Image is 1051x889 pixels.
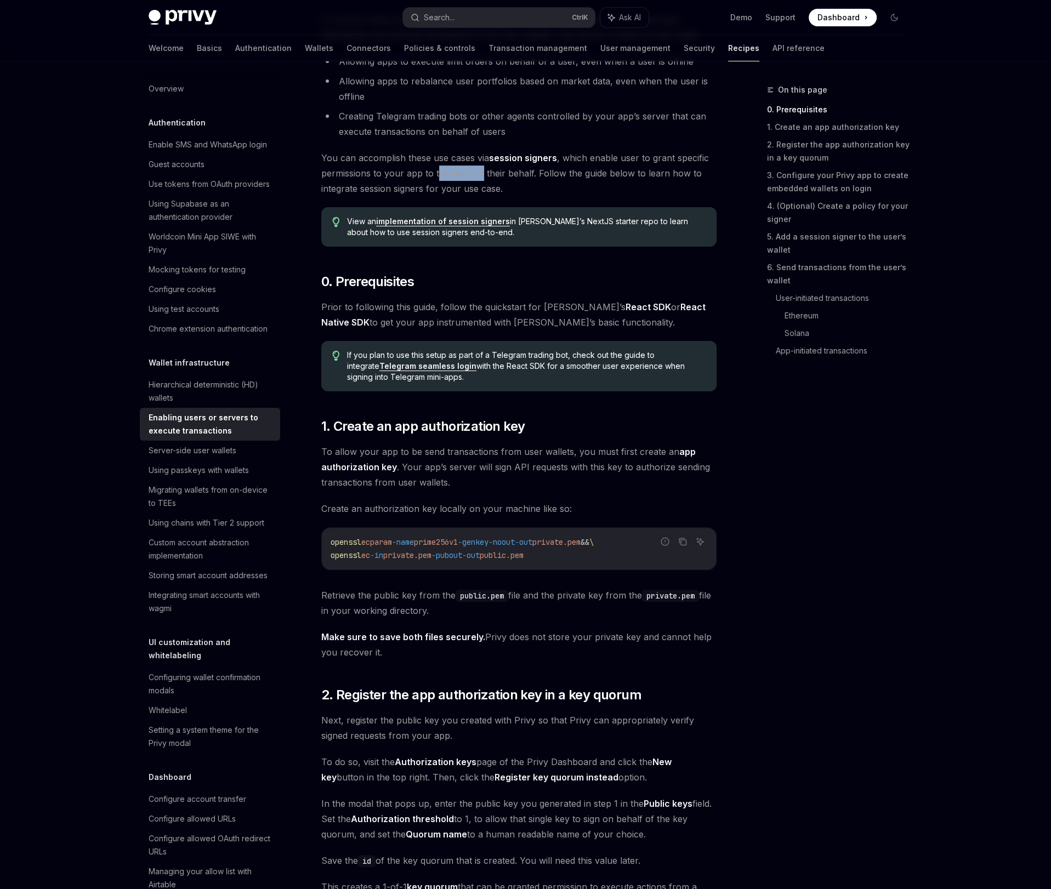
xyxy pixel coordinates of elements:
span: 2. Register the app authorization key in a key quorum [321,686,641,704]
a: Configure account transfer [140,789,280,809]
span: ec [361,550,370,560]
a: Guest accounts [140,155,280,174]
a: Basics [197,35,222,61]
a: 4. (Optional) Create a policy for your signer [767,197,912,228]
strong: Authorization threshold [351,813,454,824]
a: User management [600,35,671,61]
div: Worldcoin Mini App SIWE with Privy [149,230,274,257]
a: Chrome extension authentication [140,319,280,339]
div: Mocking tokens for testing [149,263,246,276]
a: 5. Add a session signer to the user’s wallet [767,228,912,259]
button: Report incorrect code [658,534,672,549]
a: implementation of session signers [376,216,510,226]
span: -out [462,550,480,560]
a: Policies & controls [404,35,475,61]
a: Migrating wallets from on-device to TEEs [140,480,280,513]
a: Authorization keys [395,756,476,768]
div: Configure allowed URLs [149,812,236,825]
li: Allowing apps to rebalance user portfolios based on market data, even when the user is offline [321,73,717,104]
span: If you plan to use this setup as part of a Telegram trading bot, check out the guide to integrate... [347,350,705,383]
a: Using passkeys with wallets [140,460,280,480]
div: Chrome extension authentication [149,322,268,335]
div: Storing smart account addresses [149,569,268,582]
div: Guest accounts [149,158,204,171]
a: Using Supabase as an authentication provider [140,194,280,227]
a: Configuring wallet confirmation modals [140,668,280,700]
img: dark logo [149,10,217,25]
span: Next, register the public key you created with Privy so that Privy can appropriately verify signe... [321,713,717,743]
a: Storing smart account addresses [140,566,280,585]
a: Setting a system theme for the Privy modal [140,720,280,753]
a: API reference [772,35,825,61]
span: openssl [331,537,361,547]
a: Enable SMS and WhatsApp login [140,135,280,155]
span: \ [589,537,594,547]
a: session signers [489,152,557,164]
div: Using Supabase as an authentication provider [149,197,274,224]
a: Connectors [346,35,391,61]
li: Creating Telegram trading bots or other agents controlled by your app’s server that can execute t... [321,109,717,139]
a: Wallets [305,35,333,61]
a: Solana [785,324,912,342]
h5: Dashboard [149,771,191,784]
a: Demo [730,12,752,23]
a: Recipes [728,35,759,61]
span: -in [370,550,383,560]
a: 2. Register the app authorization key in a key quorum [767,136,912,167]
button: Ask AI [600,8,649,27]
span: 0. Prerequisites [321,273,414,290]
span: Ctrl K [572,13,588,22]
h5: UI customization and whitelabeling [149,636,280,662]
a: 0. Prerequisites [767,101,912,118]
svg: Tip [332,217,340,227]
code: public.pem [456,590,508,602]
span: Retrieve the public key from the file and the private key from the file in your working directory. [321,588,717,618]
a: Server-side user wallets [140,441,280,460]
span: View an in [PERSON_NAME]’s NextJS starter repo to learn about how to use session signers end-to-end. [347,216,705,238]
a: 1. Create an app authorization key [767,118,912,136]
a: Use tokens from OAuth providers [140,174,280,194]
div: Whitelabel [149,704,187,717]
span: On this page [778,83,827,96]
button: Search...CtrlK [403,8,595,27]
div: Server-side user wallets [149,444,236,457]
code: private.pem [642,590,699,602]
div: Using passkeys with wallets [149,464,249,477]
a: Using chains with Tier 2 support [140,513,280,533]
a: Configure allowed URLs [140,809,280,829]
a: User-initiated transactions [776,289,912,307]
a: App-initiated transactions [776,342,912,360]
span: private.pem [383,550,431,560]
a: Security [684,35,715,61]
a: Configure cookies [140,280,280,299]
a: Using test accounts [140,299,280,319]
a: Configure allowed OAuth redirect URLs [140,829,280,862]
span: -pubout [431,550,462,560]
strong: Public keys [644,798,692,809]
a: Authentication [235,35,292,61]
span: prime256v1 [414,537,458,547]
div: Search... [424,11,455,24]
div: Configuring wallet confirmation modals [149,671,274,697]
div: Configure account transfer [149,793,246,806]
span: -noout [488,537,515,547]
span: -out [515,537,532,547]
a: Overview [140,79,280,99]
div: Hierarchical deterministic (HD) wallets [149,378,274,404]
span: Privy does not store your private key and cannot help you recover it. [321,629,717,660]
span: To do so, visit the page of the Privy Dashboard and click the button in the top right. Then, clic... [321,754,717,785]
div: Enable SMS and WhatsApp login [149,138,267,151]
div: Overview [149,82,184,95]
a: Worldcoin Mini App SIWE with Privy [140,227,280,260]
span: public.pem [480,550,524,560]
span: Ask AI [619,12,641,23]
button: Toggle dark mode [885,9,903,26]
li: Allowing apps to execute limit orders on behalf of a user, even when a user is offline [321,54,717,69]
a: Custom account abstraction implementation [140,533,280,566]
strong: Make sure to save both files securely. [321,631,485,642]
a: Telegram seamless login [379,361,476,371]
div: Using test accounts [149,303,219,316]
div: Using chains with Tier 2 support [149,516,264,529]
a: Support [765,12,796,23]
